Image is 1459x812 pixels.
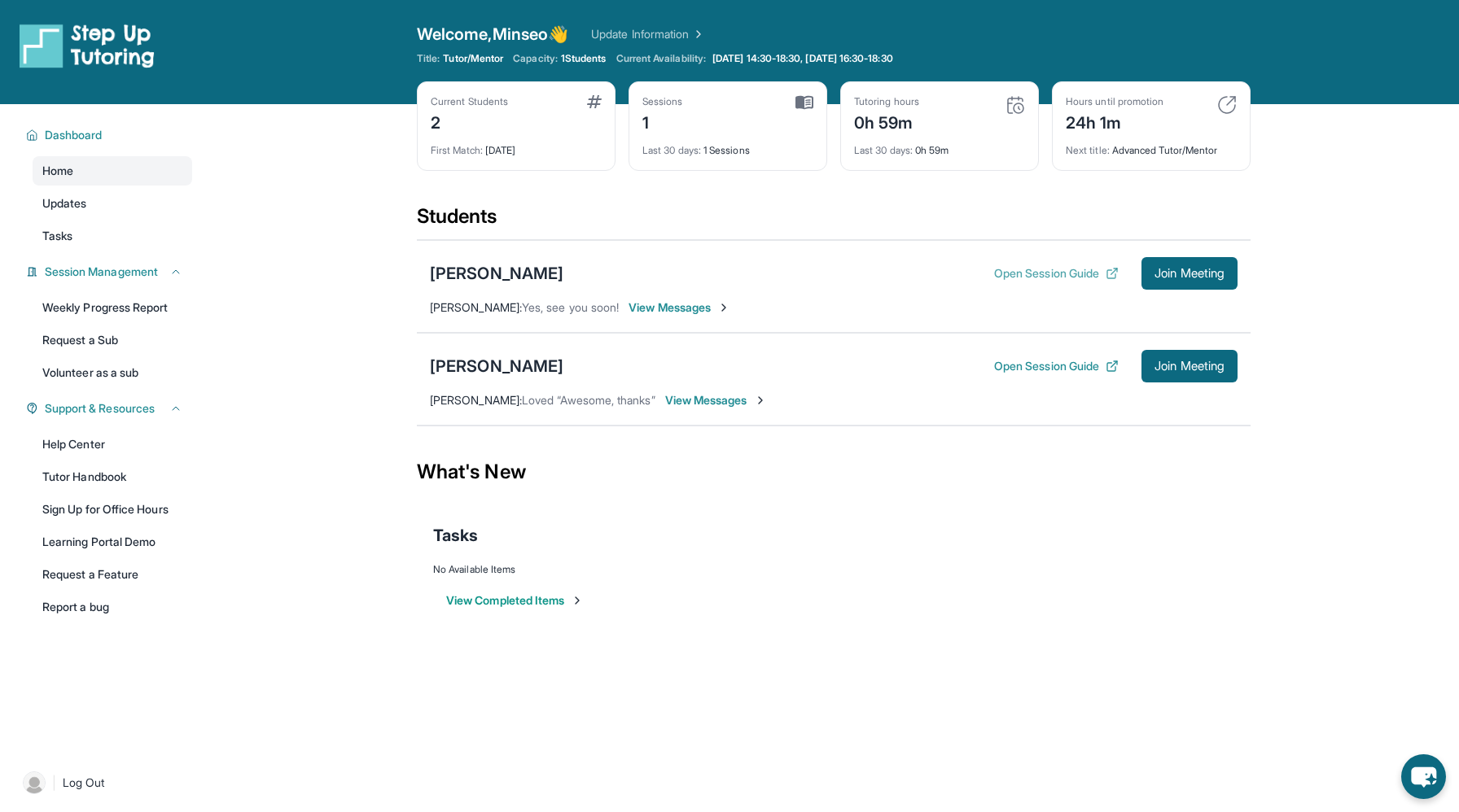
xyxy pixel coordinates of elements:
span: Log Out [63,775,105,791]
img: Chevron Right [689,26,705,42]
span: Welcome, Minseo 👋 [417,23,568,46]
div: [DATE] [431,134,602,157]
div: Advanced Tutor/Mentor [1066,134,1237,157]
span: | [52,773,56,792]
img: Chevron-Right [717,301,730,314]
a: Help Center [33,430,192,459]
a: Request a Sub [33,325,192,355]
button: Support & Resources [38,400,182,417]
div: Tutoring hours [854,95,919,108]
div: 0h 59m [854,134,1025,157]
a: [DATE] 14:30-18:30, [DATE] 16:30-18:30 [709,52,896,65]
button: Session Management [38,264,182,280]
span: Join Meeting [1154,268,1225,278]
span: Yes, see you soon! [522,300,619,314]
span: Tasks [42,228,72,244]
div: [PERSON_NAME] [430,262,563,285]
span: Updates [42,195,87,212]
img: card [795,95,813,110]
div: 1 [642,108,683,134]
button: chat-button [1401,754,1446,799]
span: First Match : [431,144,483,156]
a: Tasks [33,221,192,251]
img: card [587,95,602,108]
button: Open Session Guide [994,265,1119,282]
button: Dashboard [38,127,182,143]
span: Title: [417,52,440,65]
span: View Messages [665,392,767,408]
span: Dashboard [45,127,103,143]
span: Current Availability: [616,52,706,65]
span: [DATE] 14:30-18:30, [DATE] 16:30-18:30 [712,52,893,65]
div: Current Students [431,95,508,108]
div: Hours until promotion [1066,95,1163,108]
button: Join Meeting [1141,350,1238,382]
span: Next title : [1066,144,1110,156]
div: [PERSON_NAME] [430,355,563,378]
div: Sessions [642,95,683,108]
img: card [1217,95,1237,115]
a: Request a Feature [33,560,192,589]
span: Support & Resources [45,400,155,417]
span: Loved “Awesome, thanks” [522,393,655,407]
span: [PERSON_NAME] : [430,393,522,407]
div: No Available Items [433,563,1234,576]
a: Report a bug [33,592,192,622]
div: 2 [431,108,508,134]
a: Sign Up for Office Hours [33,495,192,524]
span: Tutor/Mentor [443,52,503,65]
div: 1 Sessions [642,134,813,157]
a: Home [33,156,192,186]
img: user-img [23,771,46,794]
span: Session Management [45,264,158,280]
span: Join Meeting [1154,361,1225,371]
span: Last 30 days : [854,144,913,156]
a: Tutor Handbook [33,462,192,491]
div: 0h 59m [854,108,919,134]
span: Home [42,163,73,179]
a: Learning Portal Demo [33,527,192,557]
button: Open Session Guide [994,358,1119,374]
span: Capacity: [513,52,558,65]
span: [PERSON_NAME] : [430,300,522,314]
div: Students [417,203,1251,239]
img: logo [20,23,155,68]
a: |Log Out [16,765,192,801]
span: Last 30 days : [642,144,701,156]
button: Join Meeting [1141,257,1238,290]
span: View Messages [629,299,730,316]
div: What's New [417,436,1251,508]
a: Volunteer as a sub [33,358,192,387]
div: 24h 1m [1066,108,1163,134]
span: 1 Students [561,52,607,65]
a: Updates [33,189,192,218]
a: Weekly Progress Report [33,293,192,322]
a: Update Information [591,26,705,42]
img: Chevron-Right [754,394,767,407]
img: card [1006,95,1025,115]
button: View Completed Items [446,592,584,609]
span: Tasks [433,524,478,547]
